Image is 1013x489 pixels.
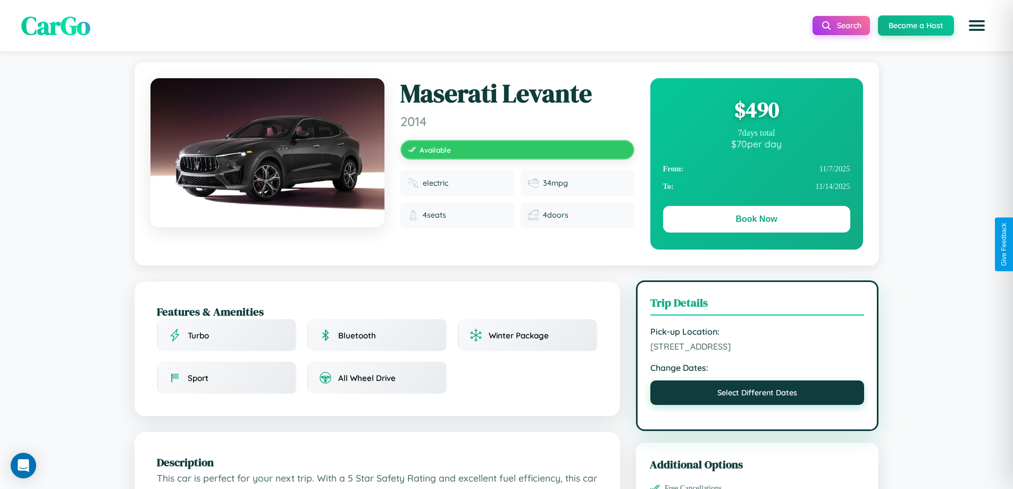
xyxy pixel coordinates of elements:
h1: Maserati Levante [400,78,634,109]
img: Doors [528,210,539,220]
div: Open Intercom Messenger [11,453,36,478]
span: [STREET_ADDRESS] [650,341,865,352]
img: Fuel efficiency [528,178,539,188]
button: Select Different Dates [650,380,865,405]
button: Book Now [663,206,850,233]
span: Available [420,145,451,154]
img: Fuel type [408,178,418,188]
strong: From: [663,164,684,173]
h3: Trip Details [650,295,865,316]
img: Seats [408,210,418,220]
strong: To: [663,182,674,191]
span: Bluetooth [338,330,376,341]
strong: Pick-up Location: [650,326,865,337]
span: Turbo [188,330,209,341]
div: $ 70 per day [663,138,850,150]
div: 7 days total [663,128,850,138]
div: 11 / 7 / 2025 [663,160,850,178]
span: 2014 [400,113,634,129]
span: 34 mpg [543,178,568,188]
span: Search [837,21,861,30]
span: electric [423,178,448,188]
span: 4 seats [423,210,446,220]
h3: Additional Options [650,457,865,472]
div: Give Feedback [1000,223,1008,266]
button: Become a Host [878,15,954,36]
span: Winter Package [489,330,549,341]
span: Sport [188,373,208,383]
img: Maserati Levante 2014 [150,78,384,227]
span: CarGo [21,8,90,43]
button: Search [813,16,870,35]
h2: Features & Amenities [157,304,598,319]
div: 11 / 14 / 2025 [663,178,850,195]
strong: Change Dates: [650,362,865,373]
div: $ 490 [663,95,850,124]
span: 4 doors [543,210,568,220]
button: Open menu [962,11,992,40]
h2: Description [157,454,598,470]
span: All Wheel Drive [338,373,396,383]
